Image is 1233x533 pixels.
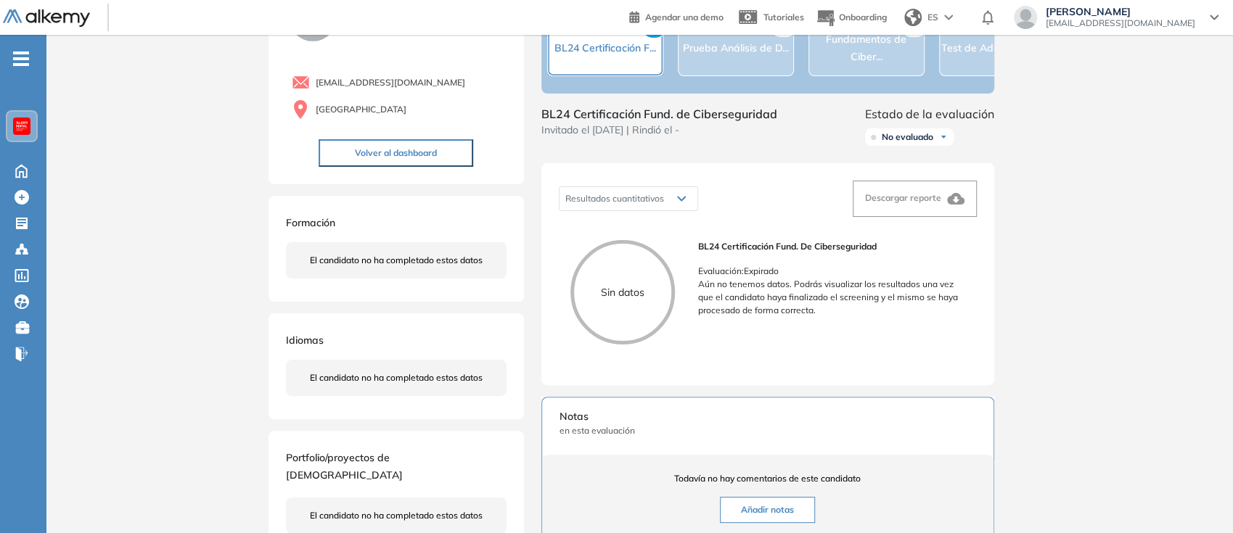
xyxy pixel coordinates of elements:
span: Formación [286,216,335,229]
span: Onboarding [839,12,887,22]
button: Onboarding [816,2,887,33]
span: [EMAIL_ADDRESS][DOMAIN_NAME] [1046,17,1195,29]
p: Aún no tenemos datos. Podrás visualizar los resultados una vez que el candidato haya finalizado e... [698,278,965,317]
span: Tutoriales [763,12,804,22]
img: https://assets.alkemy.org/workspaces/620/d203e0be-08f6-444b-9eae-a92d815a506f.png [16,120,28,132]
span: Notas [560,409,976,424]
span: BL24 Certificación Fund. de Ciberseguridad [541,105,777,123]
span: El candidato no ha completado estos datos [310,509,483,522]
span: El candidato no ha completado estos datos [310,254,483,267]
i: - [13,57,29,60]
span: [EMAIL_ADDRESS][DOMAIN_NAME] [316,76,465,89]
img: Ícono de flecha [939,133,948,141]
span: Prueba Análisis de D... [683,41,789,54]
img: world [904,9,922,26]
a: Agendar una demo [629,7,724,25]
img: arrow [944,15,953,20]
span: ES [927,11,938,24]
img: Logo [3,9,90,28]
span: Agendar una demo [645,12,724,22]
span: Descargar reporte [865,192,941,203]
span: Portfolio/proyectos de [DEMOGRAPHIC_DATA] [286,451,403,482]
span: Estado de la evaluación [865,105,994,123]
span: en esta evaluación [560,424,976,437]
span: Test de Admisión ARP... [941,41,1053,54]
span: BL24 Certificación Fund. de Ciberseguridad [698,240,965,253]
span: Resultados cuantitativos [565,193,664,204]
p: Sin datos [574,285,671,300]
span: Todavía no hay comentarios de este candidato [560,472,976,485]
button: Añadir notas [720,497,815,523]
span: BL24 Certificación F... [554,41,656,54]
span: [PERSON_NAME] [1046,6,1195,17]
button: Volver al dashboard [319,139,473,167]
span: [GEOGRAPHIC_DATA] [316,103,406,116]
span: Invitado el [DATE] | Rindió el - [541,123,777,138]
p: Evaluación : Expirado [698,265,965,278]
button: Descargar reporte [853,181,977,217]
span: No evaluado [882,131,933,143]
span: Idiomas [286,334,324,347]
span: El candidato no ha completado estos datos [310,371,483,384]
